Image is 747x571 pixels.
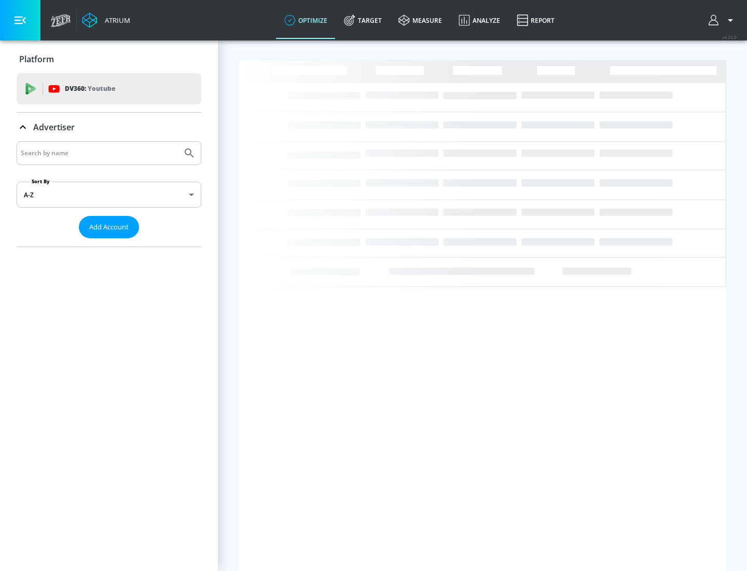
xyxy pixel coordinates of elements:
div: A-Z [17,182,201,208]
div: Platform [17,45,201,74]
div: DV360: Youtube [17,73,201,104]
a: Target [336,2,390,39]
input: Search by name [21,146,178,160]
p: Youtube [88,83,115,94]
span: Add Account [89,221,129,233]
a: Analyze [450,2,508,39]
a: Report [508,2,563,39]
a: measure [390,2,450,39]
nav: list of Advertiser [17,238,201,247]
a: optimize [276,2,336,39]
p: DV360: [65,83,115,94]
p: Advertiser [33,121,75,133]
div: Advertiser [17,141,201,247]
button: Add Account [79,216,139,238]
a: Atrium [82,12,130,28]
div: Advertiser [17,113,201,142]
label: Sort By [30,178,52,185]
div: Atrium [101,16,130,25]
span: v 4.24.0 [722,34,737,40]
p: Platform [19,53,54,65]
